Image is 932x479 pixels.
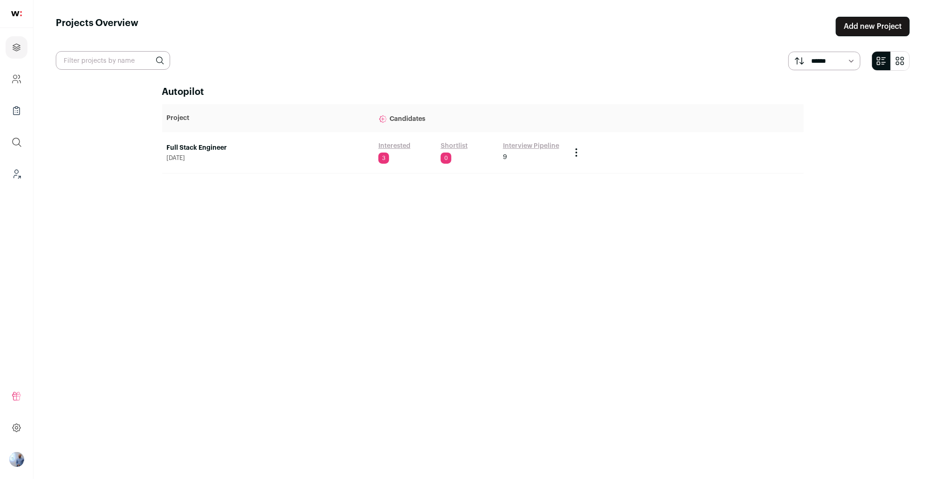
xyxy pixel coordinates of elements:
span: 0 [441,153,451,164]
p: Candidates [378,109,562,127]
a: Full Stack Engineer [167,143,369,153]
a: Interested [378,141,410,151]
p: Project [167,113,369,123]
button: Open dropdown [9,452,24,467]
h2: Autopilot [162,86,804,99]
a: Company and ATS Settings [6,68,27,90]
a: Company Lists [6,100,27,122]
span: [DATE] [167,154,369,162]
h1: Projects Overview [56,17,139,36]
span: 9 [503,153,507,162]
a: Projects [6,36,27,59]
img: 97332-medium_jpg [9,452,24,467]
img: wellfound-shorthand-0d5821cbd27db2630d0214b213865d53afaa358527fdda9d0ea32b1df1b89c2c.svg [11,11,22,16]
a: Add new Project [836,17,910,36]
span: 3 [378,153,389,164]
button: Project Actions [571,147,582,158]
a: Shortlist [441,141,468,151]
a: Leads (Backoffice) [6,163,27,185]
a: Interview Pipeline [503,141,559,151]
input: Filter projects by name [56,51,170,70]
